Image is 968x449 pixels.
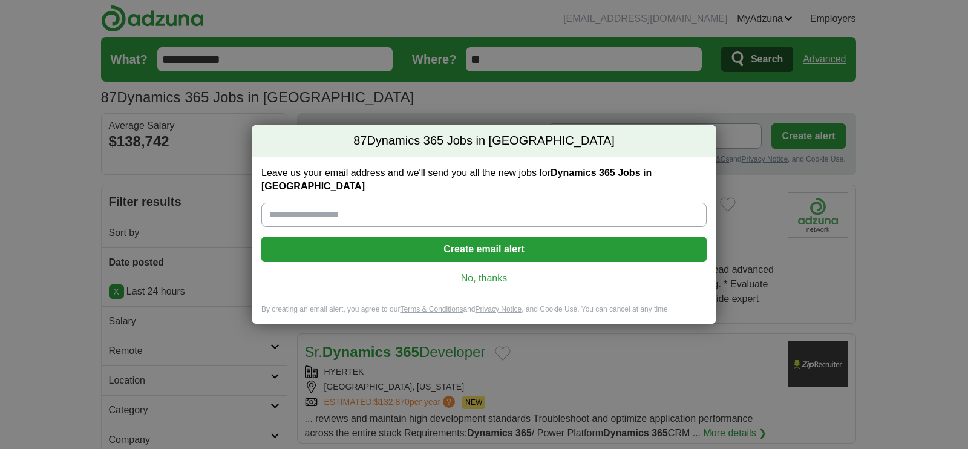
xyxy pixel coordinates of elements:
[261,166,707,193] label: Leave us your email address and we'll send you all the new jobs for
[252,125,716,157] h2: Dynamics 365 Jobs in [GEOGRAPHIC_DATA]
[271,272,697,285] a: No, thanks
[353,133,367,149] span: 87
[400,305,463,313] a: Terms & Conditions
[252,304,716,324] div: By creating an email alert, you agree to our and , and Cookie Use. You can cancel at any time.
[261,168,652,191] strong: Dynamics 365 Jobs in [GEOGRAPHIC_DATA]
[261,237,707,262] button: Create email alert
[476,305,522,313] a: Privacy Notice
